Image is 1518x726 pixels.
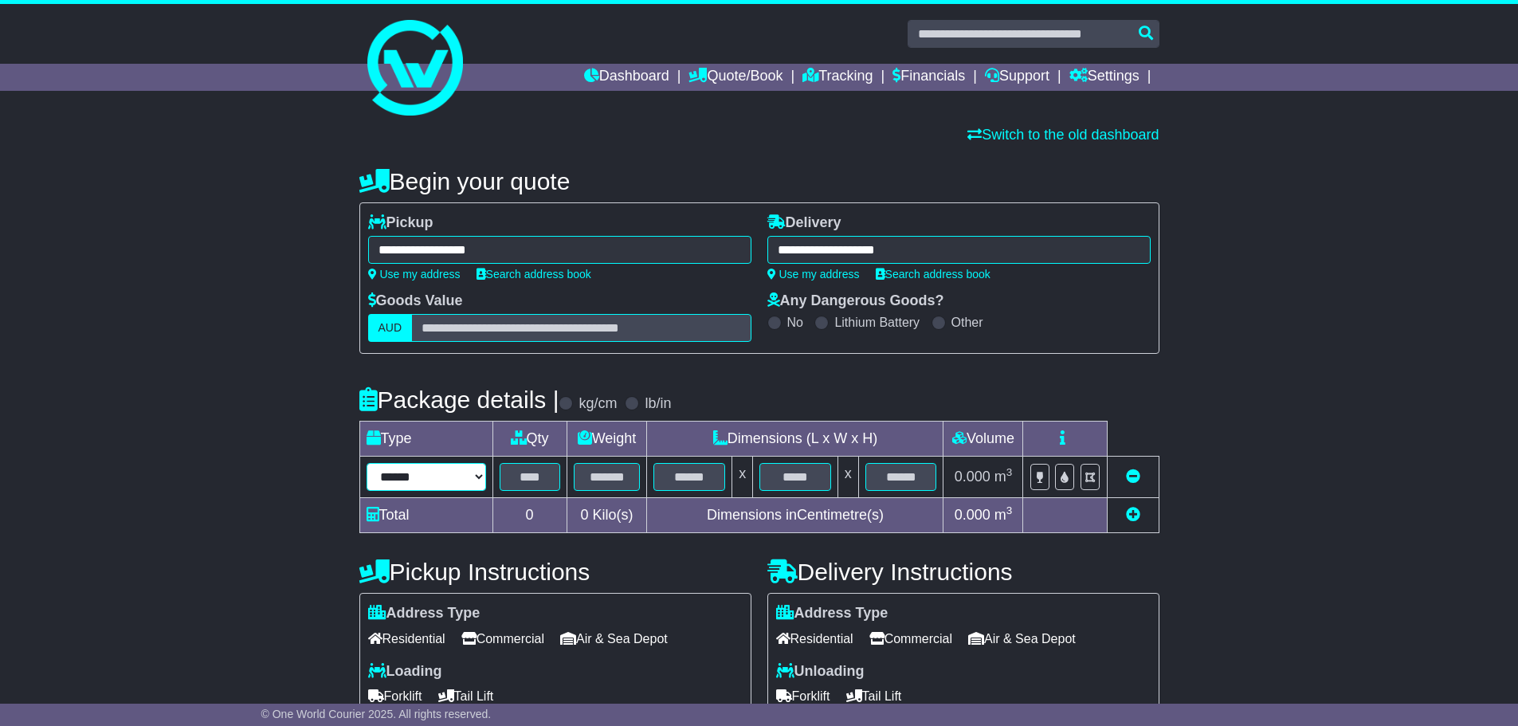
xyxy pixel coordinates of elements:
span: m [994,469,1013,485]
label: Address Type [368,605,481,622]
span: Residential [776,626,853,651]
span: Air & Sea Depot [560,626,668,651]
sup: 3 [1006,466,1013,478]
a: Add new item [1126,507,1140,523]
label: Goods Value [368,292,463,310]
span: Tail Lift [438,684,494,708]
label: AUD [368,314,413,342]
td: Volume [943,422,1023,457]
span: Forklift [776,684,830,708]
td: x [837,457,858,498]
span: 0.000 [955,469,990,485]
span: Commercial [461,626,544,651]
sup: 3 [1006,504,1013,516]
a: Search address book [876,268,990,281]
span: Residential [368,626,445,651]
td: Dimensions (L x W x H) [647,422,943,457]
a: Financials [892,64,965,91]
td: Dimensions in Centimetre(s) [647,498,943,533]
a: Dashboard [584,64,669,91]
span: Air & Sea Depot [968,626,1076,651]
label: Delivery [767,214,841,232]
span: © One World Courier 2025. All rights reserved. [261,708,492,720]
a: Tracking [802,64,873,91]
a: Remove this item [1126,469,1140,485]
h4: Begin your quote [359,168,1159,194]
a: Search address book [477,268,591,281]
a: Settings [1069,64,1139,91]
label: Pickup [368,214,433,232]
a: Quote/Book [688,64,783,91]
h4: Pickup Instructions [359,559,751,585]
a: Use my address [767,268,860,281]
label: Lithium Battery [834,315,920,330]
h4: Delivery Instructions [767,559,1159,585]
h4: Package details | [359,387,559,413]
td: Qty [492,422,567,457]
a: Support [985,64,1049,91]
td: Type [359,422,492,457]
td: 0 [492,498,567,533]
span: 0.000 [955,507,990,523]
td: Total [359,498,492,533]
span: 0 [580,507,588,523]
label: Other [951,315,983,330]
label: Unloading [776,663,865,681]
label: kg/cm [579,395,617,413]
span: Tail Lift [846,684,902,708]
label: lb/in [645,395,671,413]
label: Address Type [776,605,888,622]
a: Use my address [368,268,461,281]
span: m [994,507,1013,523]
td: Weight [567,422,647,457]
td: x [732,457,753,498]
td: Kilo(s) [567,498,647,533]
span: Commercial [869,626,952,651]
label: No [787,315,803,330]
label: Any Dangerous Goods? [767,292,944,310]
span: Forklift [368,684,422,708]
a: Switch to the old dashboard [967,127,1159,143]
label: Loading [368,663,442,681]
